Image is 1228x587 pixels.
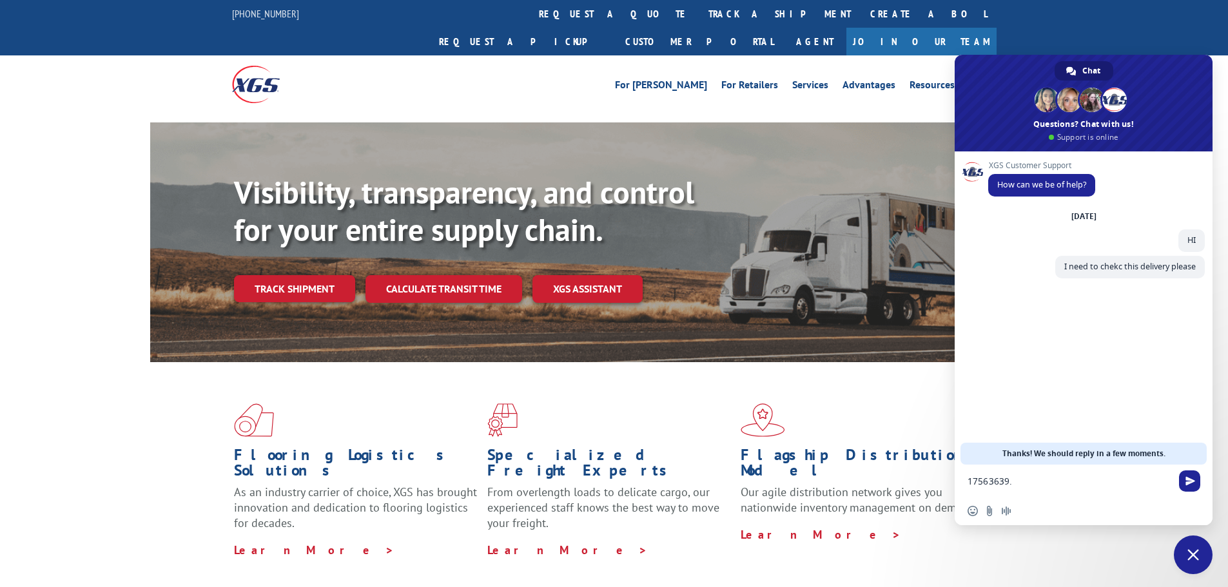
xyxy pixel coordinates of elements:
[968,476,1171,487] textarea: Compose your message...
[988,161,1095,170] span: XGS Customer Support
[487,447,731,485] h1: Specialized Freight Experts
[843,80,895,94] a: Advantages
[234,172,694,249] b: Visibility, transparency, and control for your entire supply chain.
[532,275,643,303] a: XGS ASSISTANT
[1055,61,1113,81] div: Chat
[846,28,997,55] a: Join Our Team
[1174,535,1213,574] div: Close chat
[487,485,731,542] p: From overlength loads to delicate cargo, our experienced staff knows the best way to move your fr...
[741,447,984,485] h1: Flagship Distribution Model
[487,403,518,437] img: xgs-icon-focused-on-flooring-red
[232,7,299,20] a: [PHONE_NUMBER]
[1082,61,1100,81] span: Chat
[968,506,978,516] span: Insert an emoji
[1002,443,1165,465] span: Thanks! We should reply in a few moments.
[1001,506,1011,516] span: Audio message
[487,543,648,557] a: Learn More >
[792,80,828,94] a: Services
[1071,213,1096,220] div: [DATE]
[984,506,995,516] span: Send a file
[741,527,901,542] a: Learn More >
[234,485,477,530] span: As an industry carrier of choice, XGS has brought innovation and dedication to flooring logistics...
[721,80,778,94] a: For Retailers
[783,28,846,55] a: Agent
[1179,470,1200,492] span: Send
[910,80,955,94] a: Resources
[997,179,1086,190] span: How can we be of help?
[741,403,785,437] img: xgs-icon-flagship-distribution-model-red
[615,80,707,94] a: For [PERSON_NAME]
[1064,261,1196,272] span: I need to chekc this delivery please
[616,28,783,55] a: Customer Portal
[234,275,355,302] a: Track shipment
[1187,235,1196,245] span: HI
[429,28,616,55] a: Request a pickup
[234,447,478,485] h1: Flooring Logistics Solutions
[365,275,522,303] a: Calculate transit time
[741,485,978,515] span: Our agile distribution network gives you nationwide inventory management on demand.
[234,543,395,557] a: Learn More >
[234,403,274,437] img: xgs-icon-total-supply-chain-intelligence-red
